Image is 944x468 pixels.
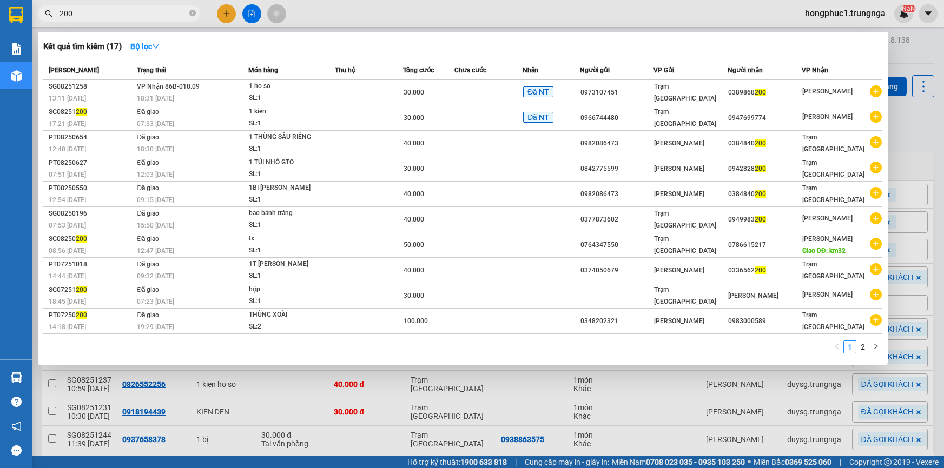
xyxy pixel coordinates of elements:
[49,247,86,255] span: 08:56 [DATE]
[830,340,843,353] li: Previous Page
[404,190,424,198] span: 40.000
[249,284,330,296] div: hộp
[755,216,766,223] span: 200
[49,66,99,74] span: [PERSON_NAME]
[857,341,869,353] a: 2
[870,187,882,199] span: plus-circle
[755,266,766,274] span: 200
[49,323,86,331] span: 14:18 [DATE]
[654,139,704,147] span: [PERSON_NAME]
[189,10,196,16] span: close-circle
[580,87,653,98] div: 0973107451
[49,233,134,245] div: SG08250
[137,260,159,268] span: Đã giao
[728,112,801,124] div: 0947699774
[869,340,882,353] button: right
[249,233,330,245] div: tx
[654,286,716,305] span: Trạm [GEOGRAPHIC_DATA]
[249,194,330,206] div: SL: 1
[249,245,330,257] div: SL: 1
[249,92,330,104] div: SL: 1
[654,165,704,172] span: [PERSON_NAME]
[580,163,653,175] div: 0842775599
[137,222,174,229] span: 15:50 [DATE]
[137,184,159,192] span: Đã giao
[728,239,801,251] div: 0786615217
[137,323,174,331] span: 19:29 [DATE]
[728,316,801,327] div: 0983000589
[523,86,553,97] span: Đã NT
[249,296,330,307] div: SL: 1
[802,311,864,331] span: Trạm [GEOGRAPHIC_DATA]
[654,235,716,255] span: Trạm [GEOGRAPHIC_DATA]
[11,372,22,383] img: warehouse-icon
[844,341,856,353] a: 1
[137,298,174,305] span: 07:23 [DATE]
[870,212,882,224] span: plus-circle
[870,136,882,148] span: plus-circle
[249,321,330,333] div: SL: 2
[654,108,716,128] span: Trạm [GEOGRAPHIC_DATA]
[137,196,174,204] span: 09:15 [DATE]
[249,169,330,180] div: SL: 1
[137,210,159,217] span: Đã giao
[728,163,801,175] div: 0942828
[76,311,87,319] span: 200
[249,143,330,155] div: SL: 1
[802,88,853,95] span: [PERSON_NAME]
[137,108,159,116] span: Đã giao
[137,66,166,74] span: Trạng thái
[802,235,853,243] span: [PERSON_NAME]
[76,108,87,116] span: 200
[137,272,174,280] span: 09:32 [DATE]
[580,66,610,74] span: Người gửi
[580,214,653,225] div: 0377873602
[802,260,864,280] span: Trạm [GEOGRAPHIC_DATA]
[49,171,86,178] span: 07:51 [DATE]
[335,66,355,74] span: Thu hộ
[870,289,882,300] span: plus-circle
[249,118,330,130] div: SL: 1
[728,189,801,200] div: 0384840
[137,133,159,141] span: Đã giao
[9,7,23,23] img: logo-vxr
[870,162,882,173] span: plus-circle
[137,83,200,90] span: VP Nhận 86B-010.09
[580,138,653,149] div: 0982086473
[755,139,766,147] span: 200
[249,106,330,118] div: 1 kien
[654,83,716,102] span: Trạm [GEOGRAPHIC_DATA]
[802,133,864,153] span: Trạm [GEOGRAPHIC_DATA]
[249,182,330,194] div: 1BI [PERSON_NAME]
[49,222,86,229] span: 07:53 [DATE]
[49,95,86,102] span: 13:11 [DATE]
[869,340,882,353] li: Next Page
[249,81,330,92] div: 1 ho so
[454,66,486,74] span: Chưa cước
[654,210,716,229] span: Trạm [GEOGRAPHIC_DATA]
[404,89,424,96] span: 30.000
[728,214,801,225] div: 0949983
[802,215,853,222] span: [PERSON_NAME]
[49,259,134,270] div: PT07251018
[580,189,653,200] div: 0982086473
[802,113,853,121] span: [PERSON_NAME]
[137,171,174,178] span: 12:03 [DATE]
[189,9,196,19] span: close-circle
[11,43,22,55] img: solution-icon
[49,183,134,194] div: PT08250550
[137,95,174,102] span: 18:31 [DATE]
[122,38,168,55] button: Bộ lọcdown
[404,266,424,274] span: 40.000
[580,265,653,276] div: 0374050679
[873,343,879,350] span: right
[523,66,538,74] span: Nhãn
[60,8,187,19] input: Tìm tên, số ĐT hoặc mã đơn
[830,340,843,353] button: left
[76,235,87,243] span: 200
[49,272,86,280] span: 14:44 [DATE]
[654,317,704,325] span: [PERSON_NAME]
[249,270,330,282] div: SL: 1
[654,190,704,198] span: [PERSON_NAME]
[870,238,882,250] span: plus-circle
